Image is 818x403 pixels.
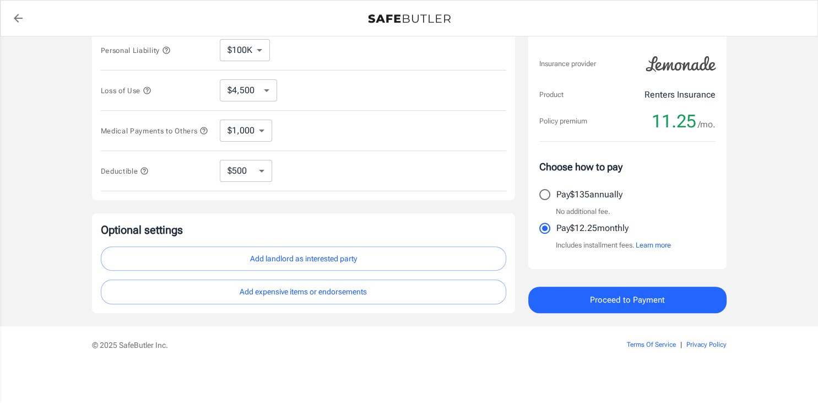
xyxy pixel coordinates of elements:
[590,293,665,307] span: Proceed to Payment
[101,127,209,135] span: Medical Payments to Others
[640,49,722,79] img: Lemonade
[101,84,151,97] button: Loss of Use
[539,159,716,174] p: Choose how to pay
[101,44,171,57] button: Personal Liability
[686,341,727,348] a: Privacy Policy
[652,110,696,132] span: 11.25
[539,116,587,127] p: Policy premium
[680,341,682,348] span: |
[101,124,209,137] button: Medical Payments to Others
[101,280,506,304] button: Add expensive items or endorsements
[101,246,506,271] button: Add landlord as interested party
[556,222,629,235] p: Pay $12.25 monthly
[698,117,716,132] span: /mo.
[101,46,171,55] span: Personal Liability
[644,88,716,101] p: Renters Insurance
[539,58,596,69] p: Insurance provider
[101,167,149,175] span: Deductible
[556,206,610,217] p: No additional fee.
[92,340,565,351] p: © 2025 SafeButler Inc.
[528,287,727,313] button: Proceed to Payment
[627,341,676,348] a: Terms Of Service
[7,7,29,29] a: back to quotes
[368,14,451,23] img: Back to quotes
[101,222,506,238] p: Optional settings
[101,164,149,178] button: Deductible
[636,240,671,251] button: Learn more
[101,87,151,95] span: Loss of Use
[556,240,671,251] p: Includes installment fees.
[556,188,622,201] p: Pay $135 annually
[539,89,564,100] p: Product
